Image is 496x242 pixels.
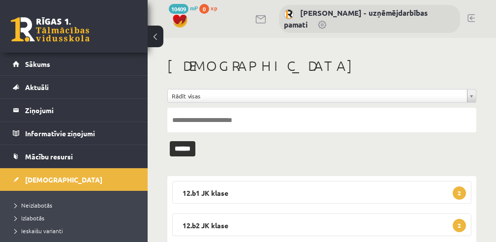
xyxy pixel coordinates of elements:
[13,168,135,191] a: [DEMOGRAPHIC_DATA]
[199,4,209,14] span: 0
[13,145,135,168] a: Mācību resursi
[25,83,49,91] span: Aktuāli
[13,76,135,98] a: Aktuāli
[15,213,138,222] a: Izlabotās
[172,213,471,236] legend: 12.b2 JK klase
[25,152,73,161] span: Mācību resursi
[172,90,463,102] span: Rādīt visas
[25,60,50,68] span: Sākums
[172,181,471,204] legend: 12.b1 JK klase
[284,8,428,30] a: [PERSON_NAME] - uzņēmējdarbības pamati
[169,4,198,12] a: 10409 mP
[25,99,135,121] legend: Ziņojumi
[13,99,135,121] a: Ziņojumi
[11,17,90,42] a: Rīgas 1. Tālmācības vidusskola
[15,226,138,235] a: Ieskaišu varianti
[25,175,102,184] span: [DEMOGRAPHIC_DATA]
[453,219,466,232] span: 2
[284,9,294,19] img: Solvita Kozlovska - uzņēmējdarbības pamati
[169,4,188,14] span: 10409
[453,186,466,200] span: 2
[15,201,138,210] a: Neizlabotās
[167,58,476,74] h1: [DEMOGRAPHIC_DATA]
[168,90,476,102] a: Rādīt visas
[199,4,222,12] a: 0 xp
[15,227,63,235] span: Ieskaišu varianti
[15,201,52,209] span: Neizlabotās
[190,4,198,12] span: mP
[211,4,217,12] span: xp
[13,122,135,145] a: Informatīvie ziņojumi
[15,214,44,222] span: Izlabotās
[25,122,135,145] legend: Informatīvie ziņojumi
[13,53,135,75] a: Sākums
